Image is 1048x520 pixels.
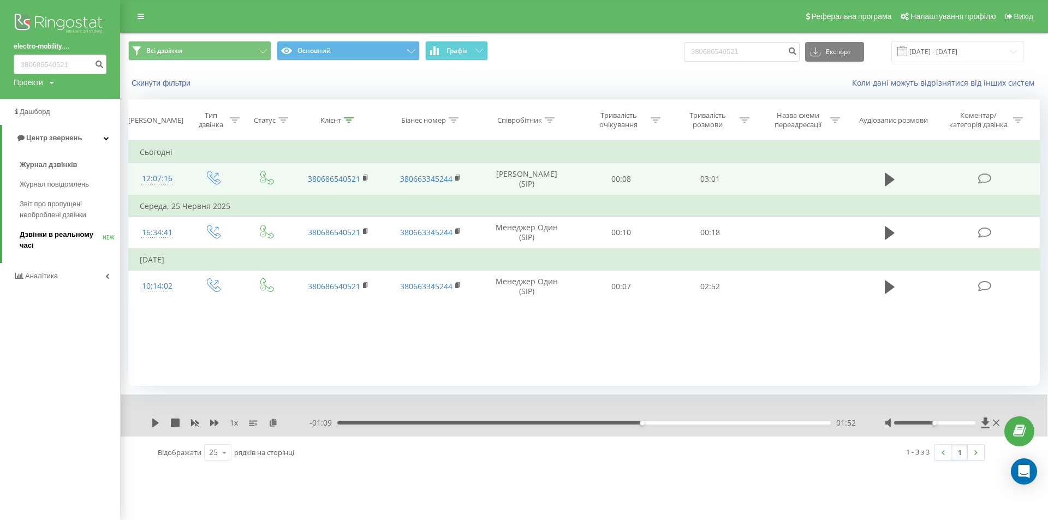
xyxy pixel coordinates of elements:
td: 00:10 [577,217,666,249]
div: 25 [209,447,218,458]
span: Відображати [158,447,201,457]
td: [DATE] [129,249,1040,271]
div: 16:34:41 [140,222,175,243]
span: Вихід [1014,12,1033,21]
td: 03:01 [666,163,755,195]
a: Центр звернень [2,125,120,151]
div: 1 - 3 з 3 [906,446,930,457]
a: 380663345244 [400,227,452,237]
button: Скинути фільтри [128,78,196,88]
a: 380686540521 [308,227,360,237]
span: Аналiтика [25,272,58,280]
div: 12:07:16 [140,168,175,189]
td: [PERSON_NAME] (SIP) [477,163,576,195]
div: Співробітник [497,116,542,125]
a: 380686540521 [308,281,360,291]
span: - 01:09 [309,417,337,428]
span: Налаштування профілю [910,12,996,21]
button: Експорт [805,42,864,62]
span: Всі дзвінки [146,46,182,55]
div: Назва схеми переадресації [769,111,827,129]
div: Клієнт [320,116,341,125]
span: рядків на сторінці [234,447,294,457]
span: 01:52 [836,417,856,428]
span: Центр звернень [26,134,82,142]
span: Журнал повідомлень [20,179,89,190]
a: 380663345244 [400,174,452,184]
a: 380686540521 [308,174,360,184]
td: Сьогодні [129,141,1040,163]
td: 00:18 [666,217,755,249]
img: Ringostat logo [14,11,106,38]
div: Бізнес номер [401,116,446,125]
a: Журнал повідомлень [20,175,120,194]
a: electro-mobility.... [14,41,106,52]
div: Проекти [14,77,43,88]
a: Коли дані можуть відрізнятися вiд інших систем [852,77,1040,88]
div: Аудіозапис розмови [859,116,928,125]
div: Accessibility label [640,421,645,425]
span: Реферальна програма [812,12,892,21]
div: [PERSON_NAME] [128,116,183,125]
input: Пошук за номером [684,42,800,62]
button: Графік [425,41,488,61]
a: 1 [951,445,968,460]
div: 10:14:02 [140,276,175,297]
div: Тривалість очікування [589,111,648,129]
td: 02:52 [666,271,755,302]
td: 00:08 [577,163,666,195]
input: Пошук за номером [14,55,106,74]
span: Графік [446,47,468,55]
div: Open Intercom Messenger [1011,458,1037,485]
a: Журнал дзвінків [20,155,120,175]
div: Accessibility label [932,421,937,425]
button: Основний [277,41,420,61]
span: Журнал дзвінків [20,159,78,170]
a: Звіт про пропущені необроблені дзвінки [20,194,120,225]
td: Менеджер Один (SIP) [477,217,576,249]
div: Статус [254,116,276,125]
div: Тип дзвінка [195,111,227,129]
span: Дашборд [20,107,50,116]
td: Менеджер Один (SIP) [477,271,576,302]
div: Коментар/категорія дзвінка [946,111,1010,129]
a: 380663345244 [400,281,452,291]
td: Середа, 25 Червня 2025 [129,195,1040,217]
td: 00:07 [577,271,666,302]
span: Дзвінки в реальному часі [20,229,103,251]
a: Дзвінки в реальному часіNEW [20,225,120,255]
button: Всі дзвінки [128,41,271,61]
span: 1 x [230,417,238,428]
span: Звіт про пропущені необроблені дзвінки [20,199,115,220]
div: Тривалість розмови [678,111,737,129]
